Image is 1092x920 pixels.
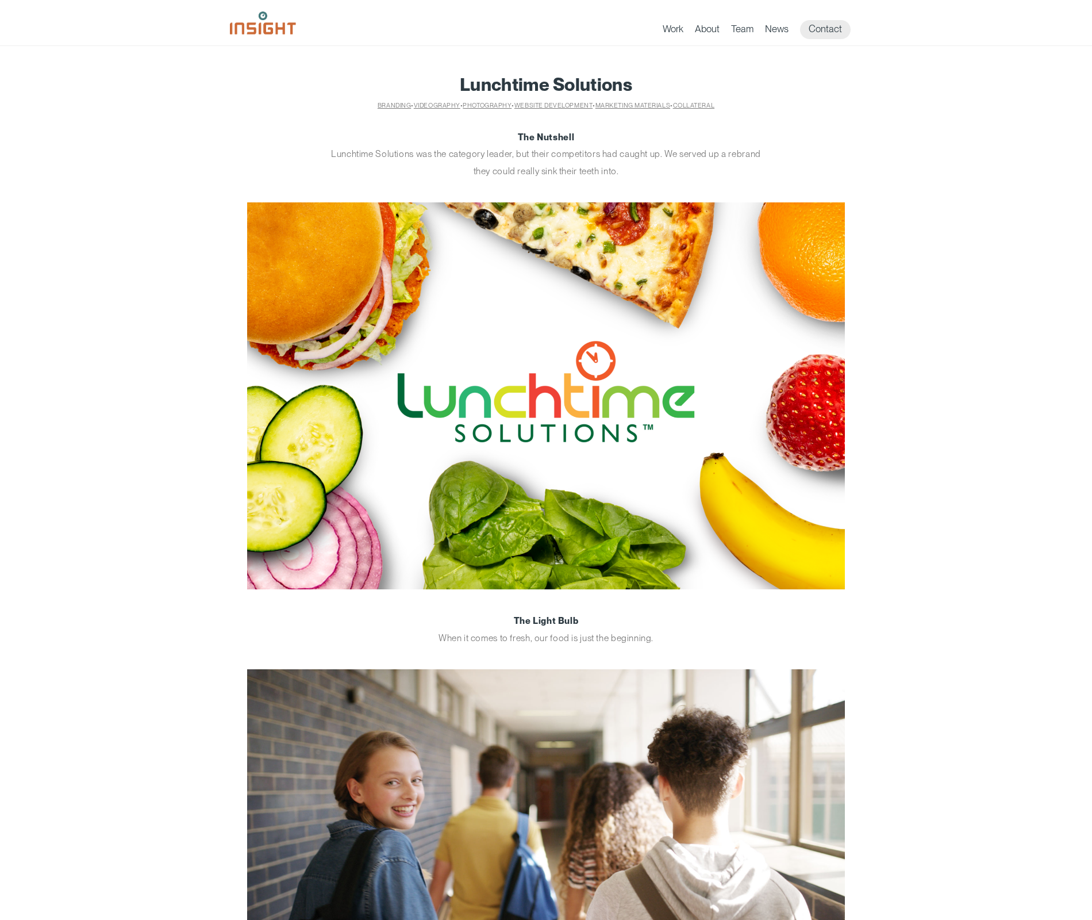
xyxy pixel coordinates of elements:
[595,102,670,109] a: marketing materials
[765,23,789,39] a: News
[247,202,845,589] img: Lunchtime Solutions branding | Insight Marketing Design Portfolio
[463,102,512,109] a: Photography
[414,102,460,109] a: Videography
[514,615,579,626] strong: The Light Bulb
[330,129,762,180] p: Lunchtime Solutions was the category leader, but their competitors had caught up. We served up a ...
[378,102,411,109] a: Branding
[247,75,845,94] h1: Lunchtime Solutions
[663,23,683,39] a: Work
[230,11,296,34] img: Insight Marketing Design
[731,23,753,39] a: Team
[800,20,851,39] a: Contact
[247,100,845,112] h2: • • • • •
[673,102,714,109] a: COLLATERAL
[514,102,593,109] a: Website Development
[695,23,720,39] a: About
[518,132,574,143] strong: The Nutshell
[330,612,762,646] p: When it comes to fresh, our food is just the beginning.
[663,20,862,39] nav: primary navigation menu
